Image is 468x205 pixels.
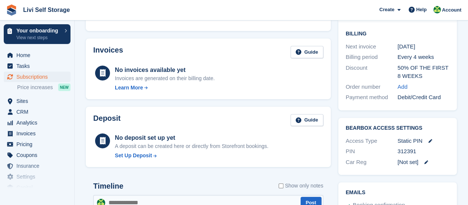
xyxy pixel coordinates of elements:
[16,117,61,128] span: Analytics
[290,46,323,58] a: Guide
[290,114,323,126] a: Guide
[16,34,61,41] p: View next steps
[17,83,70,91] a: Price increases NEW
[4,139,70,149] a: menu
[398,53,449,61] div: Every 4 weeks
[16,161,61,171] span: Insurance
[16,128,61,139] span: Invoices
[16,50,61,60] span: Home
[346,93,398,102] div: Payment method
[379,6,394,13] span: Create
[346,64,398,81] div: Discount
[16,150,61,160] span: Coupons
[4,171,70,182] a: menu
[16,96,61,106] span: Sites
[93,182,123,190] h2: Timeline
[4,128,70,139] a: menu
[4,61,70,71] a: menu
[279,182,323,190] label: Show only notes
[346,147,398,156] div: PIN
[346,83,398,91] div: Order number
[346,158,398,167] div: Car Reg
[115,142,268,150] p: A deposit can be created here or directly from Storefront bookings.
[346,190,449,196] h2: Emails
[4,24,70,44] a: Your onboarding View next steps
[4,150,70,160] a: menu
[4,50,70,60] a: menu
[4,107,70,117] a: menu
[115,133,268,142] div: No deposit set up yet
[93,114,120,126] h2: Deposit
[16,61,61,71] span: Tasks
[4,96,70,106] a: menu
[279,182,283,190] input: Show only notes
[398,93,449,102] div: Debit/Credit Card
[398,64,449,81] div: 50% OF THE FIRST 8 WEEKS
[6,4,17,16] img: stora-icon-8386f47178a22dfd0bd8f6a31ec36ba5ce8667c1dd55bd0f319d3a0aa187defe.svg
[398,147,449,156] div: 312391
[398,137,449,145] div: Static PIN
[16,182,61,193] span: Capital
[115,84,143,92] div: Learn More
[17,84,53,91] span: Price increases
[398,158,449,167] div: [Not set]
[20,4,73,16] a: Livi Self Storage
[4,117,70,128] a: menu
[346,137,398,145] div: Access Type
[115,66,215,75] div: No invoices available yet
[115,152,152,160] div: Set Up Deposit
[346,53,398,61] div: Billing period
[93,46,123,58] h2: Invoices
[16,28,61,33] p: Your onboarding
[346,42,398,51] div: Next invoice
[442,6,461,14] span: Account
[115,75,215,82] div: Invoices are generated on their billing date.
[16,107,61,117] span: CRM
[58,83,70,91] div: NEW
[115,84,215,92] a: Learn More
[398,83,408,91] a: Add
[16,171,61,182] span: Settings
[4,182,70,193] a: menu
[115,152,268,160] a: Set Up Deposit
[4,72,70,82] a: menu
[346,125,449,131] h2: BearBox Access Settings
[16,139,61,149] span: Pricing
[4,161,70,171] a: menu
[398,42,449,51] div: [DATE]
[346,29,449,37] h2: Billing
[16,72,61,82] span: Subscriptions
[433,6,441,13] img: Alex Handyside
[416,6,427,13] span: Help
